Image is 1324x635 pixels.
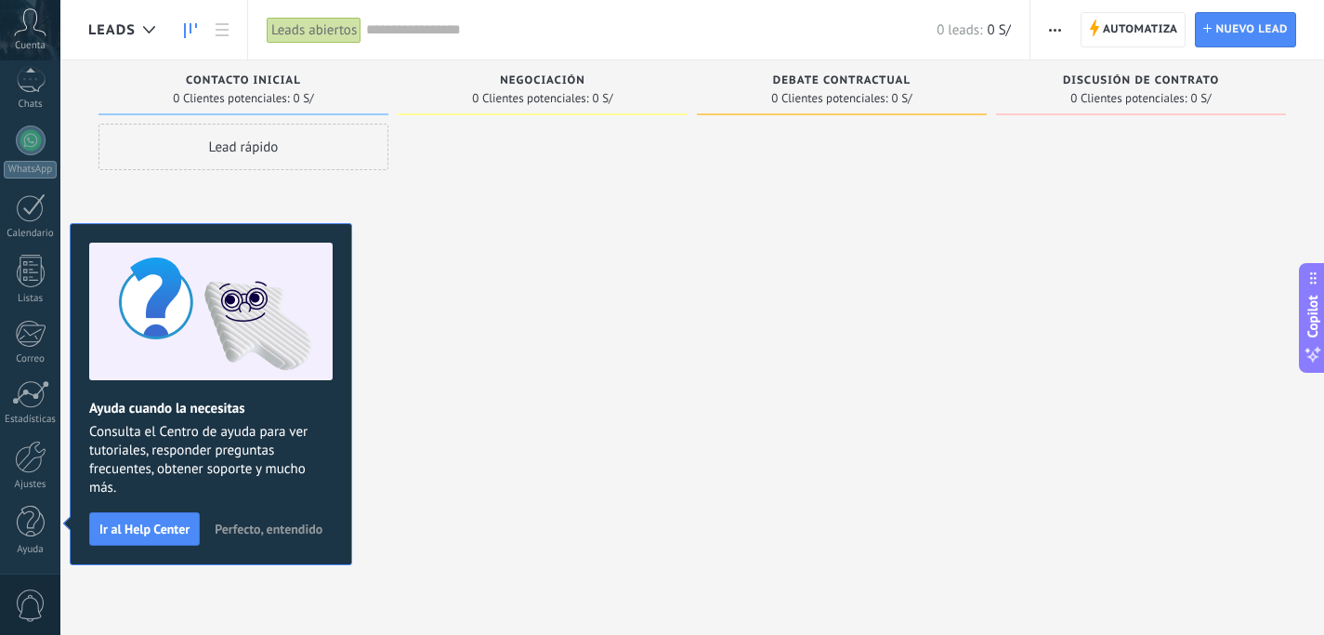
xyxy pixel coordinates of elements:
span: Negociación [500,74,585,87]
span: Automatiza [1103,13,1178,46]
span: 0 S/ [987,21,1010,39]
span: Copilot [1304,295,1322,337]
div: Chats [4,99,58,111]
span: Discusión de contrato [1063,74,1219,87]
div: Ajustes [4,479,58,491]
span: Cuenta [15,40,46,52]
h2: Ayuda cuando la necesitas [89,400,333,417]
span: 0 Clientes potenciales: [472,93,588,104]
span: 0 Clientes potenciales: [173,93,289,104]
a: Automatiza [1081,12,1186,47]
div: Calendario [4,228,58,240]
div: WhatsApp [4,161,57,179]
span: Consulta el Centro de ayuda para ver tutoriales, responder preguntas frecuentes, obtener soporte ... [89,423,333,497]
span: 0 S/ [1191,93,1212,104]
span: Ir al Help Center [99,523,190,536]
span: Leads [88,21,136,39]
div: Correo [4,353,58,365]
span: 0 Clientes potenciales: [1070,93,1186,104]
a: Leads [175,12,206,48]
span: Perfecto, entendido [215,523,322,536]
button: Perfecto, entendido [206,515,331,543]
div: Ayuda [4,544,58,556]
span: 0 Clientes potenciales: [771,93,887,104]
span: 0 leads: [937,21,982,39]
span: 0 S/ [892,93,912,104]
div: Leads abiertos [267,17,361,44]
span: Nuevo lead [1215,13,1288,46]
div: Debate contractual [706,74,977,90]
div: Negociación [407,74,678,90]
a: Lista [206,12,238,48]
button: Más [1042,12,1068,47]
a: Nuevo lead [1195,12,1296,47]
div: Listas [4,293,58,305]
span: 0 S/ [294,93,314,104]
button: Ir al Help Center [89,512,200,546]
span: Debate contractual [773,74,911,87]
div: Estadísticas [4,414,58,426]
div: Lead rápido [98,124,388,170]
span: 0 S/ [593,93,613,104]
div: Contacto inicial [108,74,379,90]
div: Discusión de contrato [1005,74,1277,90]
span: Contacto inicial [186,74,301,87]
